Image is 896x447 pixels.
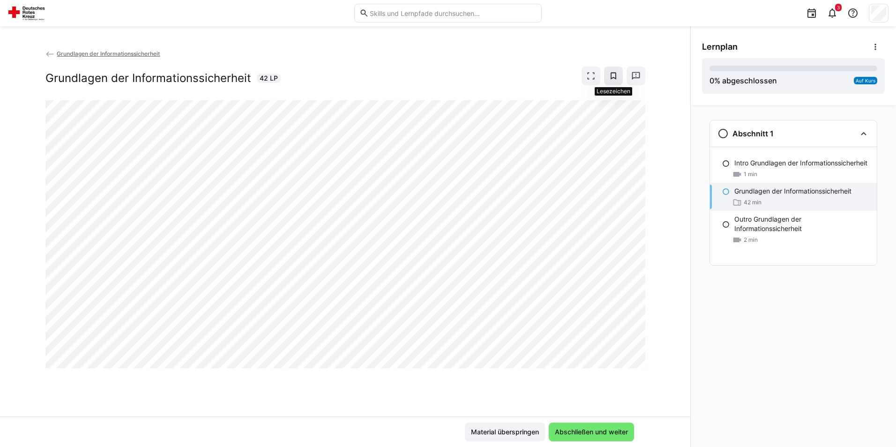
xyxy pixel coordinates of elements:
span: Abschließen und weiter [553,427,629,437]
div: % abgeschlossen [709,75,777,86]
span: Grundlagen der Informationssicherheit [57,50,160,57]
h2: Grundlagen der Informationssicherheit [45,71,251,85]
button: Abschließen und weiter [549,423,634,441]
span: Auf Kurs [856,78,875,83]
span: Material überspringen [470,427,540,437]
a: Grundlagen der Informationssicherheit [45,50,160,57]
button: Material überspringen [465,423,545,441]
h3: Abschnitt 1 [732,129,774,138]
span: 1 min [744,171,757,178]
span: 42 min [744,199,762,206]
p: Outro Grundlagen der Informationssicherheit [734,215,869,233]
input: Skills und Lernpfade durchsuchen… [369,9,537,17]
p: Intro Grundlagen der Informationssicherheit [734,158,867,168]
span: 2 min [744,236,758,244]
span: Lernplan [702,42,738,52]
span: 42 LP [260,74,278,83]
span: 0 [709,76,714,85]
p: Grundlagen der Informationssicherheit [734,186,851,196]
span: 3 [837,5,840,10]
div: Lesezeichen [595,87,632,96]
